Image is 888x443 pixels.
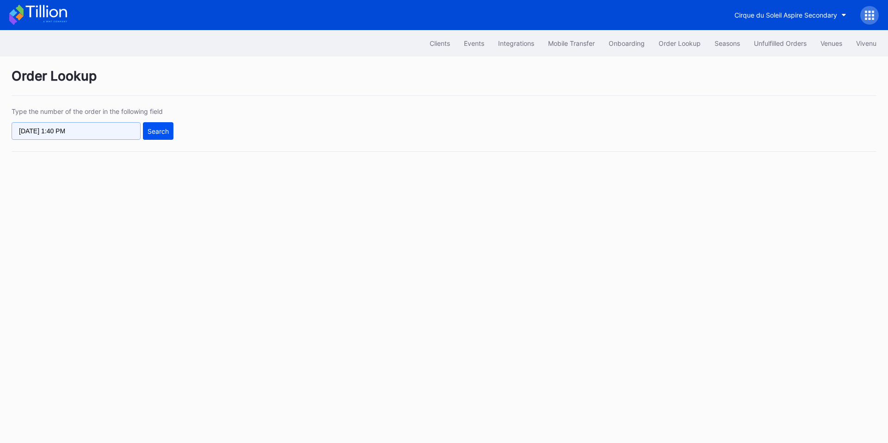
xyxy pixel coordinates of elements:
div: Venues [820,39,842,47]
div: Mobile Transfer [548,39,595,47]
div: Search [148,127,169,135]
button: Events [457,35,491,52]
div: Cirque du Soleil Aspire Secondary [734,11,837,19]
div: Order Lookup [12,68,876,96]
button: Vivenu [849,35,883,52]
button: Cirque du Soleil Aspire Secondary [728,6,853,24]
div: Integrations [498,39,534,47]
div: Clients [430,39,450,47]
button: Order Lookup [652,35,708,52]
input: GT59662 [12,122,141,140]
button: Unfulfilled Orders [747,35,814,52]
div: Vivenu [856,39,876,47]
div: Onboarding [609,39,645,47]
button: Search [143,122,173,140]
div: Seasons [715,39,740,47]
button: Seasons [708,35,747,52]
button: Mobile Transfer [541,35,602,52]
div: Events [464,39,484,47]
div: Type the number of the order in the following field [12,107,173,115]
button: Venues [814,35,849,52]
div: Unfulfilled Orders [754,39,807,47]
button: Integrations [491,35,541,52]
button: Onboarding [602,35,652,52]
div: Order Lookup [659,39,701,47]
button: Clients [423,35,457,52]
